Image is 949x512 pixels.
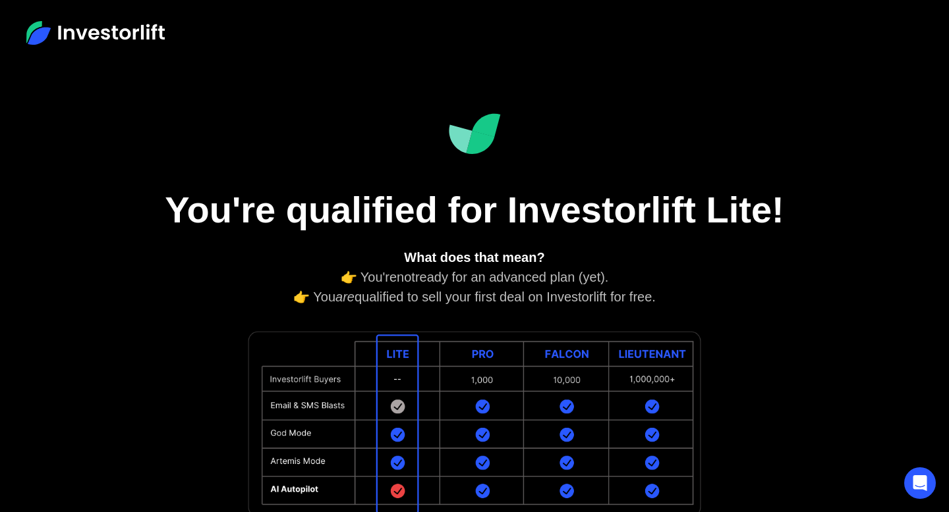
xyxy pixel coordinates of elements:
[397,270,415,284] em: not
[191,247,758,307] div: 👉 You're ready for an advanced plan (yet). 👉 You qualified to sell your first deal on Investorlif...
[904,467,936,499] div: Open Intercom Messenger
[404,250,544,265] strong: What does that mean?
[448,113,501,155] img: Investorlift Dashboard
[335,290,355,304] em: are
[145,188,804,232] h1: You're qualified for Investorlift Lite!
